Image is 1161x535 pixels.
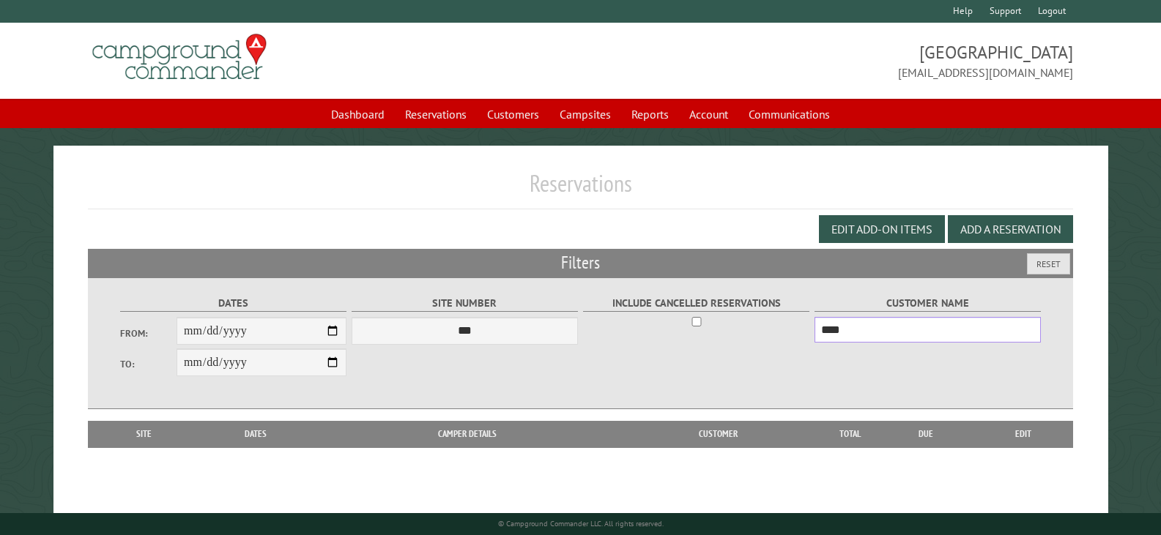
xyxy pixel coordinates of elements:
[583,295,810,312] label: Include Cancelled Reservations
[973,421,1073,447] th: Edit
[88,29,271,86] img: Campground Commander
[879,421,973,447] th: Due
[120,326,177,340] label: From:
[815,295,1042,312] label: Customer Name
[88,249,1073,277] h2: Filters
[322,100,393,128] a: Dashboard
[820,421,879,447] th: Total
[192,421,319,447] th: Dates
[616,421,821,447] th: Customer
[396,100,475,128] a: Reservations
[680,100,737,128] a: Account
[740,100,839,128] a: Communications
[120,295,347,312] label: Dates
[948,215,1073,243] button: Add a Reservation
[319,421,616,447] th: Camper Details
[623,100,678,128] a: Reports
[581,40,1073,81] span: [GEOGRAPHIC_DATA] [EMAIL_ADDRESS][DOMAIN_NAME]
[478,100,548,128] a: Customers
[498,519,664,528] small: © Campground Commander LLC. All rights reserved.
[95,421,192,447] th: Site
[819,215,945,243] button: Edit Add-on Items
[352,295,579,312] label: Site Number
[551,100,620,128] a: Campsites
[1027,253,1070,274] button: Reset
[120,357,177,371] label: To:
[88,169,1073,209] h1: Reservations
